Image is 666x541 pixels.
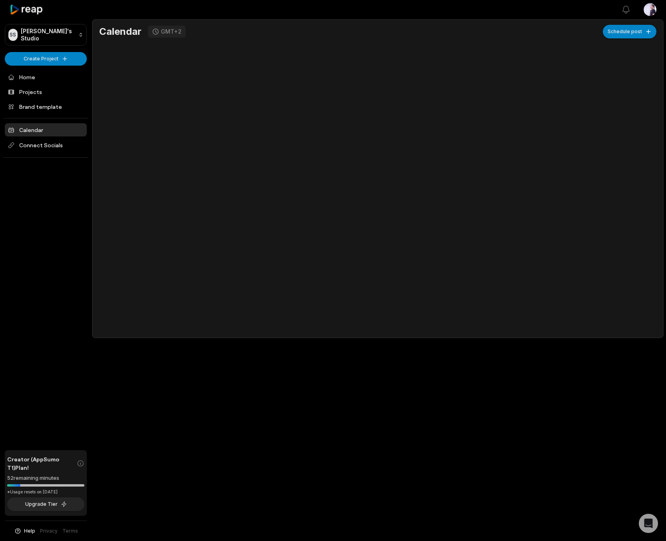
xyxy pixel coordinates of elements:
[5,100,87,113] a: Brand template
[7,497,84,511] button: Upgrade Tier
[8,29,18,41] div: SS
[5,70,87,84] a: Home
[21,28,75,42] p: [PERSON_NAME]'s Studio
[639,514,658,533] div: Open Intercom Messenger
[62,527,78,535] a: Terms
[161,28,182,35] div: GMT+2
[7,474,84,482] div: 52 remaining minutes
[7,489,84,495] div: *Usage resets on [DATE]
[5,123,87,136] a: Calendar
[5,138,87,152] span: Connect Socials
[14,527,35,535] button: Help
[5,52,87,66] button: Create Project
[603,25,656,38] button: Schedule post
[24,527,35,535] span: Help
[5,85,87,98] a: Projects
[40,527,58,535] a: Privacy
[7,455,77,472] span: Creator (AppSumo T1) Plan!
[99,26,142,38] h1: Calendar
